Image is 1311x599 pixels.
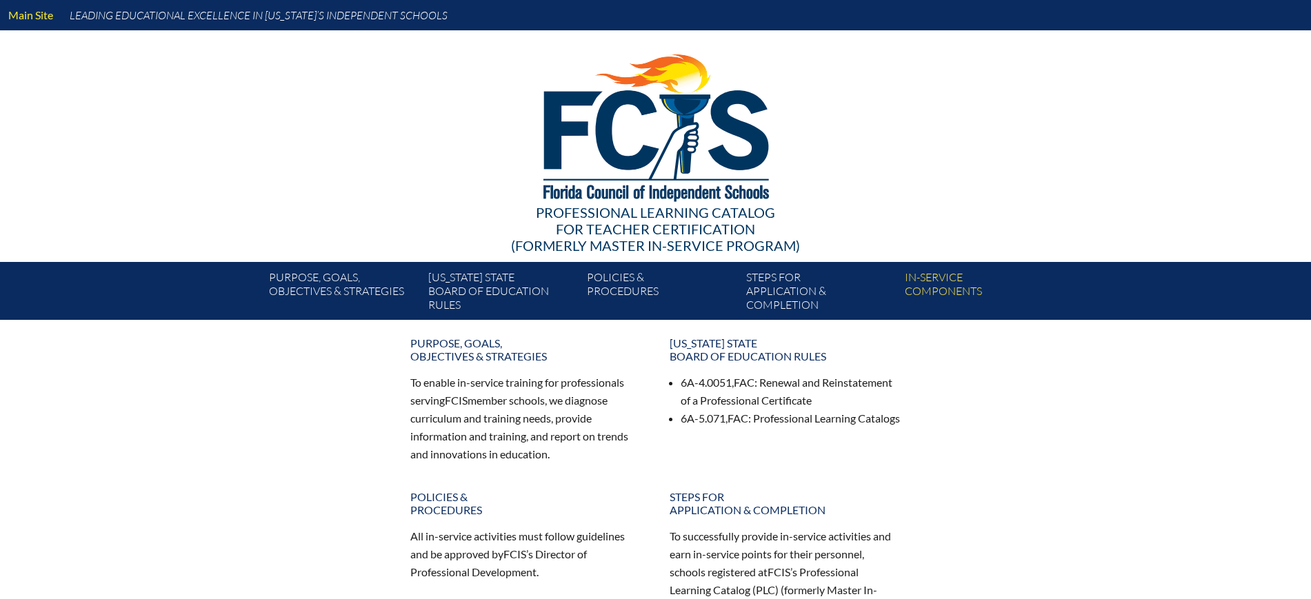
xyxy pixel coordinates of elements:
a: Steps forapplication & completion [661,485,910,522]
li: 6A-4.0051, : Renewal and Reinstatement of a Professional Certificate [681,374,901,409]
p: To enable in-service training for professionals serving member schools, we diagnose curriculum an... [410,374,642,463]
span: FCIS [768,565,790,578]
a: Purpose, goals,objectives & strategies [402,331,650,368]
p: All in-service activities must follow guidelines and be approved by ’s Director of Professional D... [410,527,642,581]
span: FCIS [503,547,526,560]
div: Professional Learning Catalog (formerly Master In-service Program) [259,204,1053,254]
span: FAC [734,376,754,389]
a: Policies &Procedures [402,485,650,522]
img: FCISlogo221.eps [513,30,798,219]
span: for Teacher Certification [556,221,755,237]
a: Purpose, goals,objectives & strategies [263,267,422,320]
span: FCIS [445,394,468,407]
a: Policies &Procedures [581,267,740,320]
li: 6A-5.071, : Professional Learning Catalogs [681,409,901,427]
a: [US_STATE] StateBoard of Education rules [423,267,581,320]
a: Steps forapplication & completion [741,267,899,320]
a: [US_STATE] StateBoard of Education rules [661,331,910,368]
a: In-servicecomponents [899,267,1058,320]
span: PLC [756,583,775,596]
span: FAC [728,412,748,425]
a: Main Site [3,6,59,24]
